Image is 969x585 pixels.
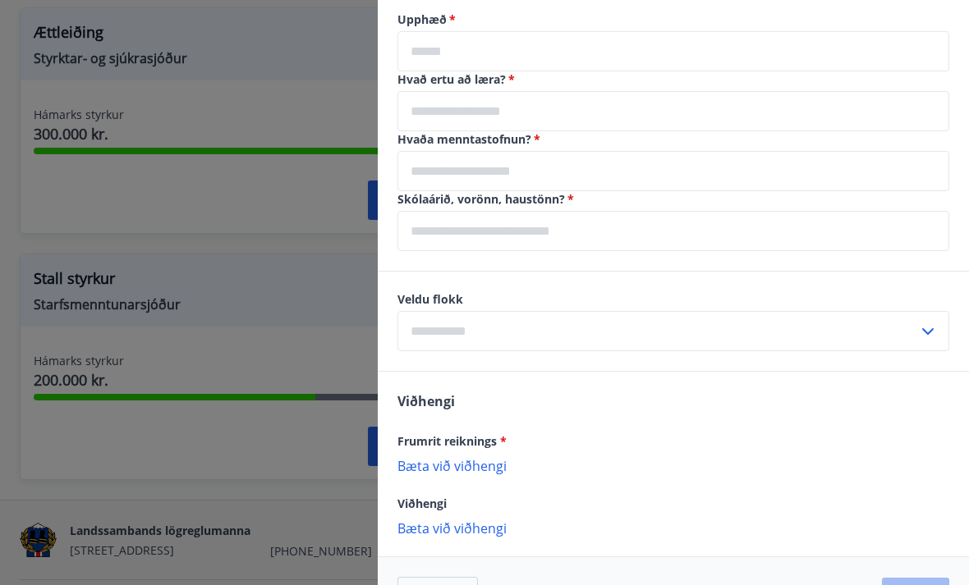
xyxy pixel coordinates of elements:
[397,91,949,131] div: Hvað ertu að læra?
[397,457,949,473] p: Bæta við viðhengi
[397,519,949,536] p: Bæta við viðhengi
[397,11,949,28] label: Upphæð
[397,291,949,308] label: Veldu flokk
[397,31,949,71] div: Upphæð
[397,131,949,148] label: Hvaða menntastofnun?
[397,392,455,410] span: Viðhengi
[397,211,949,251] div: Skólaárið, vorönn, haustönn?
[397,191,949,208] label: Skólaárið, vorönn, haustönn?
[397,433,507,449] span: Frumrit reiknings
[397,496,447,511] span: Viðhengi
[397,71,949,88] label: Hvað ertu að læra?
[397,151,949,191] div: Hvaða menntastofnun?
